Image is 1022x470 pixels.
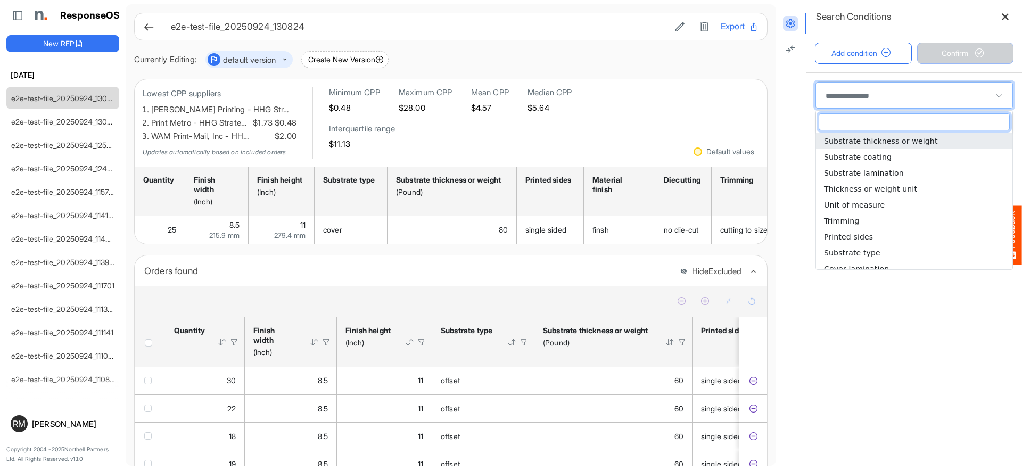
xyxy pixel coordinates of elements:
a: e2e-test-file_20250924_113916 [11,258,117,267]
a: e2e-test-file_20250924_130824 [11,94,121,103]
td: checkbox [135,422,166,450]
td: cutting to size is template cell Column Header httpsnorthellcomontologiesmapping-rulesmanufacturi... [712,216,782,244]
div: Filter Icon [677,337,687,347]
td: cover is template cell Column Header httpsnorthellcomontologiesmapping-rulesmaterialhassubstratem... [315,216,388,244]
div: Filter Icon [519,337,529,347]
td: single sided is template cell Column Header httpsnorthellcomontologiesmapping-rulesmanufacturingh... [517,216,584,244]
span: 60 [674,376,683,385]
span: offset [441,432,460,441]
a: e2e-test-file_20250924_125734 [11,141,120,150]
td: offset is template cell Column Header httpsnorthellcomontologiesmapping-rulesmaterialhassubstrate... [432,422,534,450]
span: single sided [701,376,742,385]
button: Exclude [748,459,759,469]
a: e2e-test-file_20250924_114020 [11,234,120,243]
span: single sided [701,459,742,468]
th: Header checkbox [135,317,166,367]
a: e2e-test-file_20250924_130652 [11,117,120,126]
div: Substrate type [323,175,375,185]
h6: Minimum CPP [329,87,380,98]
div: Default values [706,148,754,155]
div: (Pound) [543,338,652,348]
span: $2.00 [273,130,296,143]
span: offset [441,459,460,468]
td: checkbox [135,367,166,394]
a: e2e-test-file_20250924_110803 [11,375,119,384]
div: Printed sides [525,175,572,185]
td: offset is template cell Column Header httpsnorthellcomontologiesmapping-rulesmaterialhassubstrate... [432,394,534,422]
div: Printed sides [701,326,747,335]
div: Finish height [257,175,302,185]
span: 60 [674,459,683,468]
span: 80 [499,225,508,234]
span: 22 [227,404,236,413]
span: 18 [229,432,236,441]
span: 8.5 [318,432,328,441]
div: Filter Icon [417,337,426,347]
span: Thickness or weight unit [824,185,917,193]
span: Unit of measure [824,201,885,209]
span: Substrate thickness or weight [824,137,938,145]
span: 11 [418,432,423,441]
td: 8.5 is template cell Column Header httpsnorthellcomontologiesmapping-rulesmeasurementhasfinishsiz... [245,422,337,450]
h6: Search Conditions [816,9,891,24]
span: 8.5 [318,459,328,468]
a: e2e-test-file_20250924_111359 [11,304,117,314]
span: Cover lamination [824,265,889,273]
td: single sided is template cell Column Header httpsnorthellcomontologiesmapping-rulesmanufacturingh... [693,394,788,422]
span: 11 [418,404,423,413]
span: RM [13,419,26,428]
h5: $28.00 [399,103,452,112]
td: single sided is template cell Column Header httpsnorthellcomontologiesmapping-rulesmanufacturingh... [693,367,788,394]
td: 30 is template cell Column Header httpsnorthellcomontologiesmapping-rulesorderhasquantity [166,367,245,394]
span: single sided [525,225,566,234]
div: Filter Icon [322,337,331,347]
li: Print Metro - HHG Strate… [151,117,296,130]
td: offset is template cell Column Header httpsnorthellcomontologiesmapping-rulesmaterialhassubstrate... [432,367,534,394]
button: Delete [696,20,712,34]
td: 22 is template cell Column Header httpsnorthellcomontologiesmapping-rulesorderhasquantity [166,394,245,422]
span: 30 [227,376,236,385]
td: finsh is template cell Column Header httpsnorthellcomontologiesmapping-rulesmanufacturinghassubst... [584,216,655,244]
td: 11 is template cell Column Header httpsnorthellcomontologiesmapping-rulesmeasurementhasfinishsize... [337,394,432,422]
span: Trimming [824,217,859,225]
span: 8.5 [318,376,328,385]
td: 8.5 is template cell Column Header httpsnorthellcomontologiesmapping-rulesmeasurementhasfinishsiz... [185,216,249,244]
h5: $11.13 [329,139,395,149]
td: 8.5 is template cell Column Header httpsnorthellcomontologiesmapping-rulesmeasurementhasfinishsiz... [245,394,337,422]
h1: ResponseOS [60,10,120,21]
td: 578e6e2c-72e4-4ee0-a263-79f7f88fa8c4 is template cell Column Header [739,422,769,450]
h6: Median CPP [528,87,572,98]
a: e2e-test-file_20250924_111141 [11,328,114,337]
div: (Inch) [194,197,236,207]
button: Create New Version [301,51,389,68]
div: Quantity [143,175,173,185]
h6: Interquartile range [329,123,395,134]
span: cover [323,225,342,234]
span: cutting to size [720,225,768,234]
li: [PERSON_NAME] Printing - HHG Str… [151,103,296,117]
td: 80 is template cell Column Header httpsnorthellcomontologiesmapping-rulesmaterialhasmaterialthick... [388,216,517,244]
h6: [DATE] [6,69,119,81]
span: 60 [674,404,683,413]
a: e2e-test-file_20250924_111033 [11,351,117,360]
img: Northell [29,5,51,26]
span: 8.5 [229,220,240,229]
td: 8.5 is template cell Column Header httpsnorthellcomontologiesmapping-rulesmeasurementhasfinishsiz... [245,367,337,394]
span: single sided [701,404,742,413]
div: Material finish [592,175,643,194]
div: Filter Icon [229,337,239,347]
a: e2e-test-file_20250924_115731 [11,187,116,196]
div: Trimming [720,175,770,185]
div: Substrate thickness or weight [543,326,652,335]
div: Orders found [144,263,672,278]
a: e2e-test-file_20250924_124028 [11,164,121,173]
td: 18 is template cell Column Header httpsnorthellcomontologiesmapping-rulesorderhasquantity [166,422,245,450]
h5: $4.57 [471,103,509,112]
td: 60 is template cell Column Header httpsnorthellcomontologiesmapping-rulesmaterialhasmaterialthick... [534,422,693,450]
div: Diecutting [664,175,699,185]
button: Confirm Progress [917,43,1014,64]
td: 60 is template cell Column Header httpsnorthellcomontologiesmapping-rulesmaterialhasmaterialthick... [534,394,693,422]
span: 215.9 mm [209,231,240,240]
span: 8.5 [318,404,328,413]
span: 11 [418,376,423,385]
